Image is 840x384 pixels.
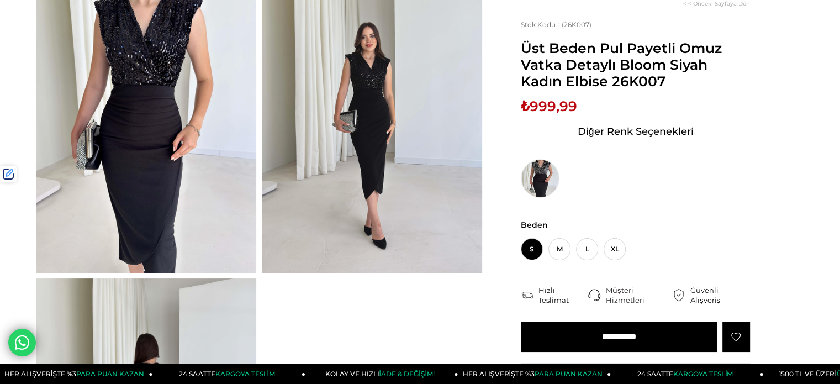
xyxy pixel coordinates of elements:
[606,285,673,305] div: Müşteri Hizmetleri
[153,364,306,384] a: 24 SAATTEKARGOYA TESLİM
[548,238,570,260] span: M
[76,370,144,378] span: PARA PUAN KAZAN
[673,289,685,301] img: security.png
[521,238,543,260] span: S
[722,322,750,352] a: Favorilere Ekle
[538,285,588,305] div: Hızlı Teslimat
[576,238,598,260] span: L
[577,123,693,140] span: Diğer Renk Seçenekleri
[673,370,733,378] span: KARGOYA TESLİM
[535,370,603,378] span: PARA PUAN KAZAN
[521,20,591,29] span: (26K007)
[611,364,764,384] a: 24 SAATTEKARGOYA TESLİM
[588,289,600,301] img: call-center.png
[521,220,750,230] span: Beden
[521,20,562,29] span: Stok Kodu
[521,98,577,114] span: ₺999,99
[521,289,533,301] img: shipping.png
[215,370,274,378] span: KARGOYA TESLİM
[458,364,611,384] a: HER ALIŞVERİŞTE %3PARA PUAN KAZAN
[305,364,458,384] a: KOLAY VE HIZLIİADE & DEĞİŞİM!
[690,285,750,305] div: Güvenli Alışveriş
[379,370,434,378] span: İADE & DEĞİŞİM!
[604,238,626,260] span: XL
[521,40,750,90] span: Üst Beden Pul Payetli Omuz Vatka Detaylı Bloom Siyah Kadın Elbise 26K007
[521,159,559,198] img: Üst Beden Pul Payetli Omuz Vatka Detaylı Bloom Gümüş Kadın Elbise 26K007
